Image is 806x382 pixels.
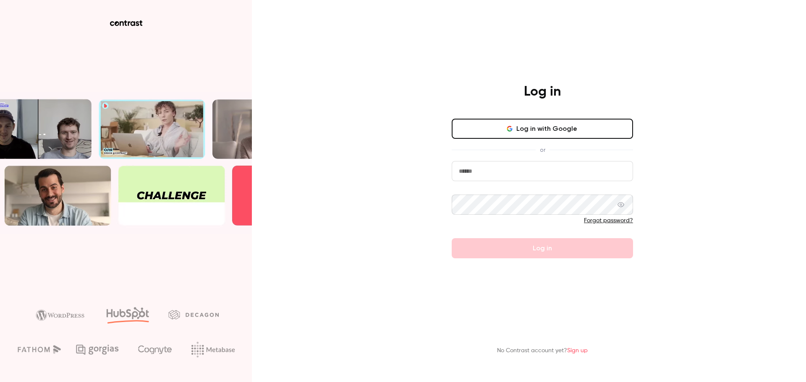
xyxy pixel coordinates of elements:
p: No Contrast account yet? [497,346,588,355]
a: Sign up [567,348,588,353]
img: decagon [168,310,219,319]
a: Forgot password? [584,218,633,223]
button: Log in with Google [452,119,633,139]
span: or [536,146,550,154]
h4: Log in [524,83,561,100]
